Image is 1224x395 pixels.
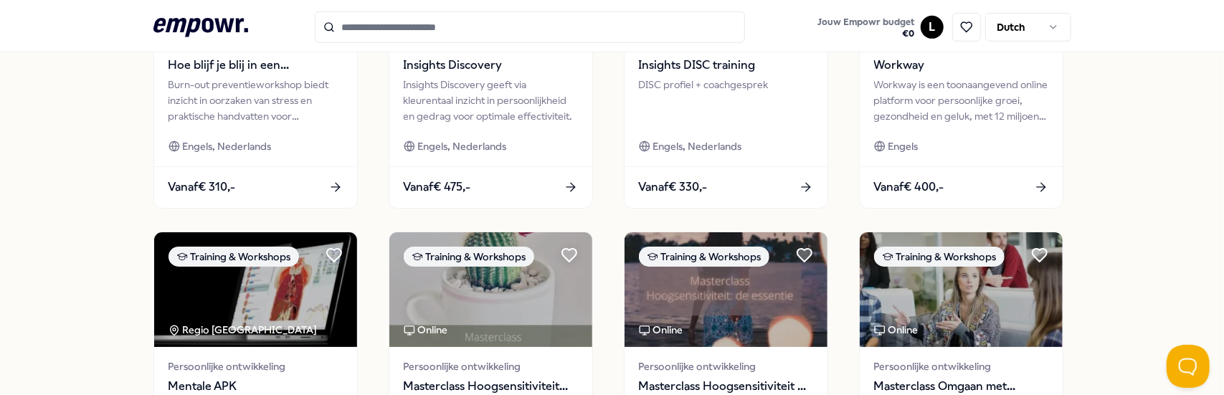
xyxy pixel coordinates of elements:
div: DISC profiel + coachgesprek [639,77,813,125]
button: L [921,16,944,39]
div: Online [404,322,448,338]
div: Online [639,322,683,338]
img: package image [860,232,1063,347]
div: Insights Discovery geeft via kleurentaal inzicht in persoonlijkheid en gedrag voor optimale effec... [404,77,578,125]
div: Workway is een toonaangevend online platform voor persoonlijke groei, gezondheid en geluk, met 12... [874,77,1048,125]
span: Vanaf € 310,- [169,178,236,196]
span: Persoonlijke ontwikkeling [874,358,1048,374]
span: Engels, Nederlands [183,138,272,154]
a: Jouw Empowr budget€0 [812,12,921,42]
span: Vanaf € 475,- [404,178,471,196]
span: Vanaf € 400,- [874,178,944,196]
span: Insights Discovery [404,56,578,75]
span: Hoe blijf je blij in een prestatiemaatschappij (workshop) [169,56,343,75]
span: Persoonlijke ontwikkeling [639,358,813,374]
img: package image [154,232,357,347]
button: Jouw Empowr budget€0 [815,14,918,42]
iframe: Help Scout Beacon - Open [1167,345,1210,388]
div: Online [874,322,919,338]
div: Training & Workshops [874,247,1005,267]
div: Training & Workshops [169,247,299,267]
span: € 0 [818,28,915,39]
span: Persoonlijke ontwikkeling [169,358,343,374]
span: Workway [874,56,1048,75]
div: Burn-out preventieworkshop biedt inzicht in oorzaken van stress en praktische handvatten voor ene... [169,77,343,125]
span: Engels, Nederlands [418,138,507,154]
div: Regio [GEOGRAPHIC_DATA] [169,322,320,338]
span: Vanaf € 330,- [639,178,708,196]
span: Jouw Empowr budget [818,16,915,28]
div: Training & Workshops [639,247,769,267]
span: Persoonlijke ontwikkeling [404,358,578,374]
img: package image [389,232,592,347]
span: Insights DISC training [639,56,813,75]
span: Engels [888,138,919,154]
div: Training & Workshops [404,247,534,267]
span: Engels, Nederlands [653,138,742,154]
img: package image [625,232,827,347]
input: Search for products, categories or subcategories [315,11,745,43]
